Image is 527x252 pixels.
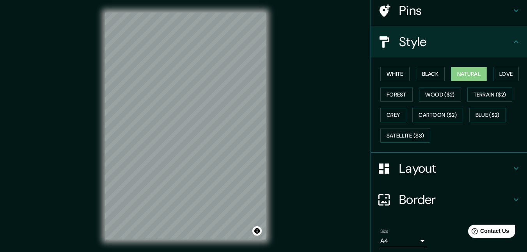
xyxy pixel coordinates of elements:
[252,226,262,236] button: Toggle attribution
[371,184,527,215] div: Border
[380,228,389,235] label: Size
[416,67,445,81] button: Black
[380,235,427,247] div: A4
[399,192,511,207] h4: Border
[399,34,511,50] h4: Style
[399,3,511,18] h4: Pins
[469,108,506,122] button: Blue ($2)
[380,129,430,143] button: Satellite ($3)
[458,222,518,243] iframe: Help widget launcher
[380,67,410,81] button: White
[380,88,413,102] button: Forest
[493,67,519,81] button: Love
[371,153,527,184] div: Layout
[451,67,487,81] button: Natural
[371,26,527,57] div: Style
[467,88,513,102] button: Terrain ($2)
[412,108,463,122] button: Cartoon ($2)
[380,108,406,122] button: Grey
[105,13,266,239] canvas: Map
[419,88,461,102] button: Wood ($2)
[399,161,511,176] h4: Layout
